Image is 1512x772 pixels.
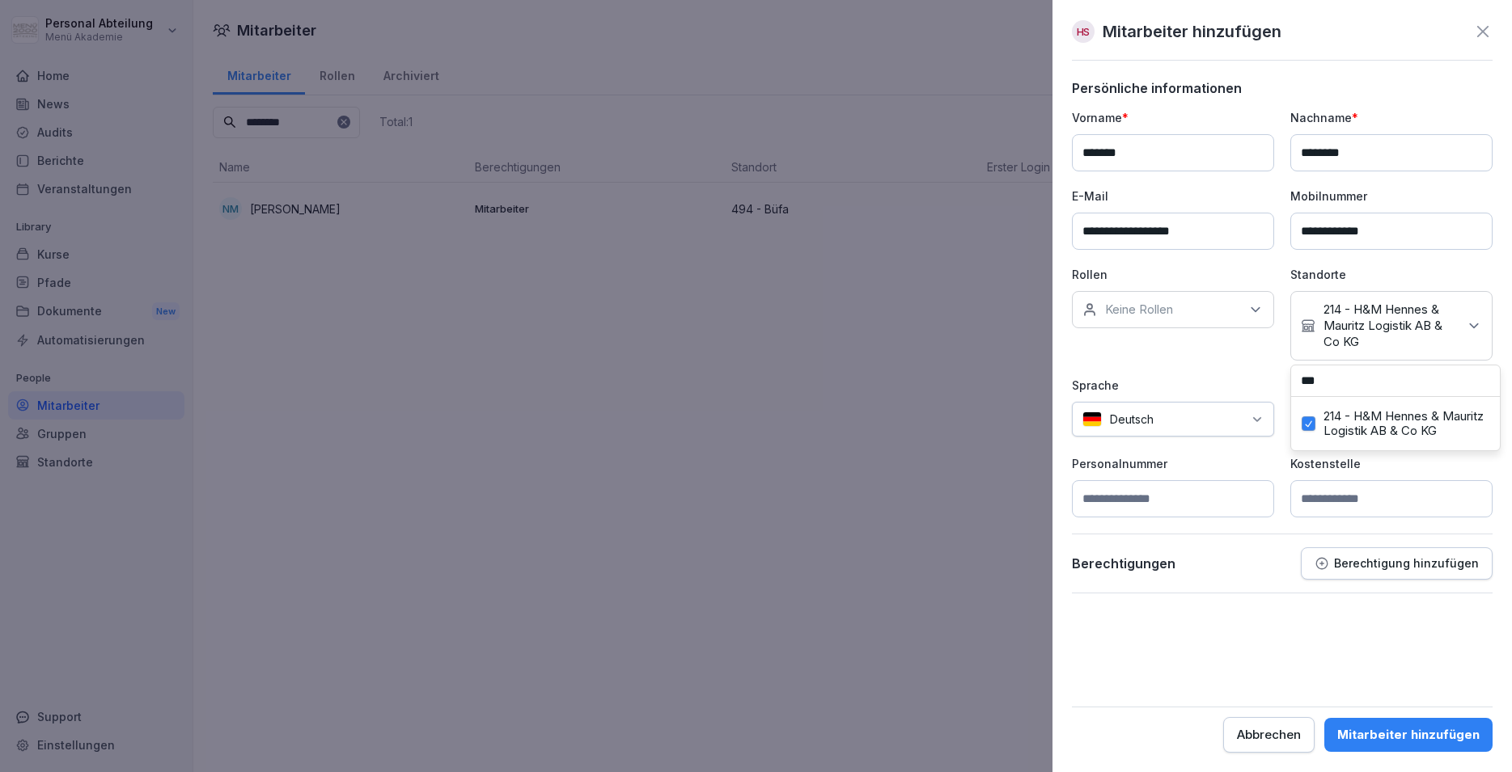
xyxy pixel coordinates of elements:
p: Persönliche informationen [1072,80,1493,96]
p: Keine Rollen [1105,302,1173,318]
p: Personalnummer [1072,455,1274,472]
p: 214 - H&M Hennes & Mauritz Logistik AB & Co KG [1324,302,1458,350]
p: Standorte [1290,266,1493,283]
button: Abbrechen [1223,717,1315,753]
img: de.svg [1082,411,1102,427]
button: Mitarbeiter hinzufügen [1324,718,1493,752]
div: HS [1072,20,1095,43]
p: Kostenstelle [1290,455,1493,472]
p: Mobilnummer [1290,188,1493,205]
div: Mitarbeiter hinzufügen [1337,726,1480,744]
p: Mitarbeiter hinzufügen [1103,19,1281,44]
div: Abbrechen [1237,726,1301,744]
p: Nachname [1290,109,1493,126]
p: Sprache [1072,377,1274,394]
p: Berechtigung hinzufügen [1334,557,1479,570]
p: Berechtigungen [1072,555,1175,572]
p: Vorname [1072,109,1274,126]
p: E-Mail [1072,188,1274,205]
p: Rollen [1072,266,1274,283]
div: Deutsch [1072,402,1274,437]
label: 214 - H&M Hennes & Mauritz Logistik AB & Co KG [1324,409,1489,438]
button: Berechtigung hinzufügen [1301,547,1493,580]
